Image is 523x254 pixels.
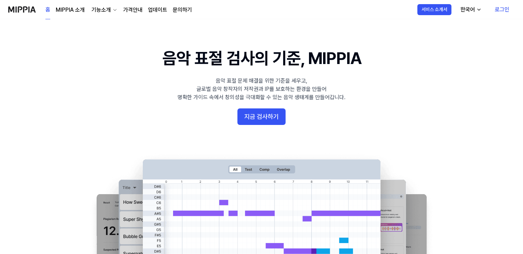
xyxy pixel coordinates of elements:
h1: 음악 표절 검사의 기준, MIPPIA [162,47,361,70]
button: 지금 검사하기 [237,108,286,125]
a: 업데이트 [148,6,167,14]
div: 한국어 [459,6,476,14]
a: 문의하기 [173,6,192,14]
button: 서비스 소개서 [417,4,451,15]
button: 기능소개 [90,6,118,14]
div: 기능소개 [90,6,112,14]
a: MIPPIA 소개 [56,6,85,14]
a: 홈 [45,0,50,19]
a: 가격안내 [123,6,142,14]
button: 한국어 [455,3,486,17]
div: 음악 표절 문제 해결을 위한 기준을 세우고, 글로벌 음악 창작자의 저작권과 IP를 보호하는 환경을 만들어 명확한 가이드 속에서 창의성을 극대화할 수 있는 음악 생태계를 만들어... [178,77,345,102]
